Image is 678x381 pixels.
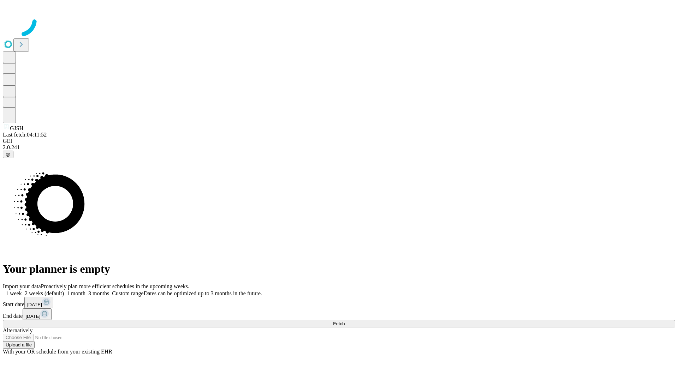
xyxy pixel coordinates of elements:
[3,308,675,320] div: End date
[3,327,32,333] span: Alternatively
[144,290,262,296] span: Dates can be optimized up to 3 months in the future.
[88,290,109,296] span: 3 months
[25,314,40,319] span: [DATE]
[25,290,64,296] span: 2 weeks (default)
[23,308,52,320] button: [DATE]
[27,302,42,307] span: [DATE]
[3,283,41,289] span: Import your data
[3,262,675,276] h1: Your planner is empty
[24,297,53,308] button: [DATE]
[3,297,675,308] div: Start date
[41,283,189,289] span: Proactively plan more efficient schedules in the upcoming weeks.
[3,132,47,138] span: Last fetch: 04:11:52
[10,125,23,131] span: GJSH
[3,151,13,158] button: @
[3,320,675,327] button: Fetch
[3,349,112,355] span: With your OR schedule from your existing EHR
[333,321,345,326] span: Fetch
[6,152,11,157] span: @
[3,144,675,151] div: 2.0.241
[3,341,35,349] button: Upload a file
[3,138,675,144] div: GEI
[67,290,85,296] span: 1 month
[112,290,143,296] span: Custom range
[6,290,22,296] span: 1 week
